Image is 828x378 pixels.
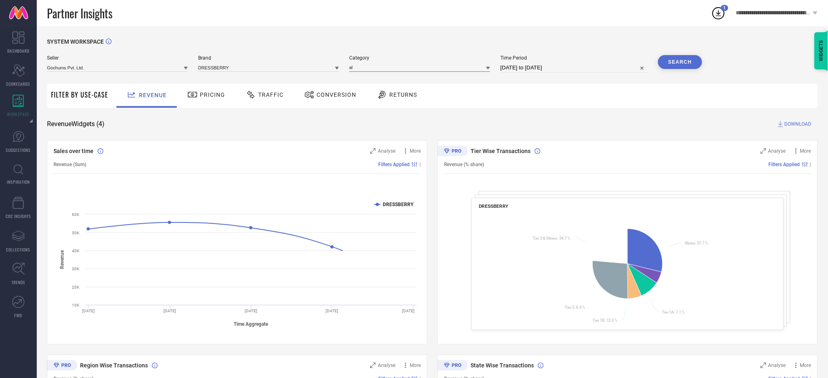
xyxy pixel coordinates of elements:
span: Analyse [768,148,786,154]
div: Open download list [711,6,726,20]
span: More [410,362,421,368]
span: Time Period [500,55,648,61]
tspan: Revenue [59,250,65,269]
span: State Wise Transactions [471,362,534,369]
text: : 7.1 % [662,310,685,314]
span: More [800,362,811,368]
span: SUGGESTIONS [6,147,31,153]
span: DRESSBERRY [479,203,509,209]
span: Revenue [139,92,167,98]
tspan: Tier 1B [593,318,605,323]
span: Filters Applied [378,162,410,167]
div: Premium [437,360,468,372]
span: SCORECARDS [7,81,31,87]
text: [DATE] [402,309,415,313]
text: 20K [72,285,80,289]
span: More [410,148,421,154]
div: Premium [437,146,468,158]
text: [DATE] [326,309,339,313]
text: : 34.7 % [533,236,570,240]
text: 40K [72,249,80,253]
span: Sales over time [54,148,94,154]
span: DASHBOARD [7,48,29,54]
tspan: Tier 3 & Others [533,236,557,240]
text: DRESSBERRY [383,202,414,207]
span: Filters Applied [769,162,800,167]
svg: Zoom [761,148,766,154]
text: : 12.0 % [593,318,618,323]
span: SYSTEM WORKSPACE [47,38,104,45]
text: [DATE] [245,309,257,313]
span: Seller [47,55,188,61]
svg: Zoom [761,362,766,368]
span: Pricing [200,91,225,98]
span: CDC INSIGHTS [6,213,31,219]
span: Analyse [378,148,395,154]
text: : 8.4 % [565,305,585,310]
span: Conversion [317,91,356,98]
span: Analyse [378,362,395,368]
span: Tier Wise Transactions [471,148,531,154]
span: Revenue Widgets ( 4 ) [47,120,105,128]
span: FWD [15,312,22,318]
text: [DATE] [163,309,176,313]
tspan: Tier 1A [662,310,674,314]
text: 50K [72,231,80,235]
text: 60K [72,212,80,217]
span: Partner Insights [47,5,112,22]
span: Category [349,55,490,61]
span: Analyse [768,362,786,368]
span: Revenue (% share) [444,162,484,167]
span: INSPIRATION [7,179,30,185]
span: Region Wise Transactions [80,362,148,369]
button: Search [658,55,702,69]
div: Premium [47,360,77,372]
span: TRENDS [11,279,25,285]
span: Filter By Use-Case [51,90,108,100]
span: Returns [389,91,417,98]
svg: Zoom [370,362,376,368]
tspan: Metro [685,241,695,245]
span: DOWNLOAD [785,120,812,128]
tspan: Tier 2 [565,305,574,310]
svg: Zoom [370,148,376,154]
span: | [810,162,811,167]
span: COLLECTIONS [7,247,31,253]
input: Select time period [500,63,648,73]
text: 30K [72,267,80,271]
span: WORKSPACE [7,111,30,117]
span: 1 [723,5,726,11]
text: [DATE] [82,309,95,313]
tspan: Time Aggregate [234,321,269,327]
text: : 37.7 % [685,241,708,245]
span: More [800,148,811,154]
span: Brand [198,55,339,61]
text: 10K [72,303,80,307]
span: | [420,162,421,167]
span: Revenue (Sum) [54,162,86,167]
span: Traffic [258,91,283,98]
